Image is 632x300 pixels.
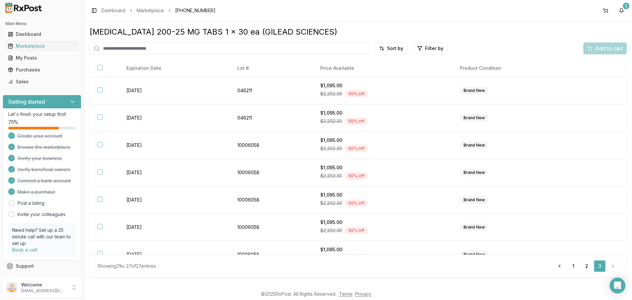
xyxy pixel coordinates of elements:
[5,64,79,76] a: Purchases
[101,7,125,14] a: Dashboard
[8,31,76,38] div: Dashboard
[3,41,81,51] button: Marketplace
[21,288,67,293] p: [EMAIL_ADDRESS][DOMAIN_NAME]
[425,45,443,52] span: Filter by
[5,76,79,88] a: Sales
[5,21,79,26] h2: Main Menu
[8,119,18,125] span: 75 %
[345,254,368,261] div: 50 % off
[118,186,230,214] td: [DATE]
[17,189,55,195] span: Make a purchase
[387,45,403,52] span: Sort by
[17,200,44,206] a: Post a listing
[175,7,216,14] span: [PHONE_NUMBER]
[21,282,67,288] p: Welcome
[567,260,579,272] a: 1
[7,282,17,293] img: User avatar
[320,219,444,226] div: $1,095.00
[118,104,230,132] td: [DATE]
[623,3,629,9] div: 2
[3,53,81,63] button: My Posts
[229,77,312,104] td: 046211
[320,91,342,97] span: $2,202.30
[3,76,81,87] button: Sales
[3,29,81,40] button: Dashboard
[460,142,488,149] div: Brand New
[452,60,577,77] th: Product Condition
[460,114,488,122] div: Brand New
[345,90,368,97] div: 50 % off
[118,214,230,241] td: [DATE]
[229,241,312,268] td: 10006058
[320,110,444,116] div: $1,095.00
[12,247,38,253] a: Book a call
[3,65,81,75] button: Purchases
[8,67,76,73] div: Purchases
[137,7,164,14] a: Marketplace
[320,173,342,179] span: $2,202.30
[413,42,448,54] button: Filter by
[97,263,156,269] div: Showing 21 to 27 of 27 entries
[5,40,79,52] a: Marketplace
[229,186,312,214] td: 10006058
[229,60,312,77] th: Lot #
[118,241,230,268] td: [DATE]
[339,291,353,297] a: Terms
[3,272,81,284] button: Feedback
[320,145,342,152] span: $2,202.30
[17,177,71,184] span: Connect a bank account
[118,159,230,186] td: [DATE]
[320,137,444,144] div: $1,095.00
[320,164,444,171] div: $1,095.00
[118,60,230,77] th: Expiration Date
[16,275,38,281] span: Feedback
[17,133,62,139] span: Create your account
[229,104,312,132] td: 046211
[118,77,230,104] td: [DATE]
[229,214,312,241] td: 10006058
[3,260,81,272] button: Support
[320,118,342,124] span: $2,202.30
[320,246,444,253] div: $1,095.00
[3,3,45,13] img: RxPost Logo
[8,43,76,49] div: Marketplace
[345,172,368,179] div: 50 % off
[460,251,488,258] div: Brand New
[8,98,45,106] h3: Getting started
[5,28,79,40] a: Dashboard
[345,145,368,152] div: 50 % off
[581,260,592,272] a: 2
[320,192,444,198] div: $1,095.00
[90,27,627,37] div: [MEDICAL_DATA] 200-25 MG TABS 1 x 30 ea (GILEAD SCIENCES)
[375,42,408,54] button: Sort by
[553,260,619,272] nav: pagination
[118,132,230,159] td: [DATE]
[101,7,216,14] nav: breadcrumb
[345,200,368,207] div: 50 % off
[320,227,342,234] span: $2,202.30
[229,132,312,159] td: 10006058
[17,144,70,150] span: Browse the marketplace
[345,227,368,234] div: 50 % off
[320,255,342,261] span: $2,202.30
[5,52,79,64] a: My Posts
[616,5,627,16] button: 2
[17,166,70,173] span: Verify beneficial owners
[8,78,76,85] div: Sales
[320,82,444,89] div: $1,095.00
[460,224,488,231] div: Brand New
[12,227,72,247] p: Need help? Set up a 25 minute call with our team to set up.
[229,159,312,186] td: 10006058
[8,55,76,61] div: My Posts
[460,169,488,176] div: Brand New
[345,118,368,125] div: 50 % off
[460,87,488,94] div: Brand New
[312,60,452,77] th: Price Available
[355,291,371,297] a: Privacy
[553,260,566,272] a: Go to previous page
[594,260,606,272] a: 3
[460,196,488,204] div: Brand New
[17,211,66,218] a: Invite your colleagues
[8,111,76,118] p: Let's finish your setup first!
[610,278,625,293] div: Open Intercom Messenger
